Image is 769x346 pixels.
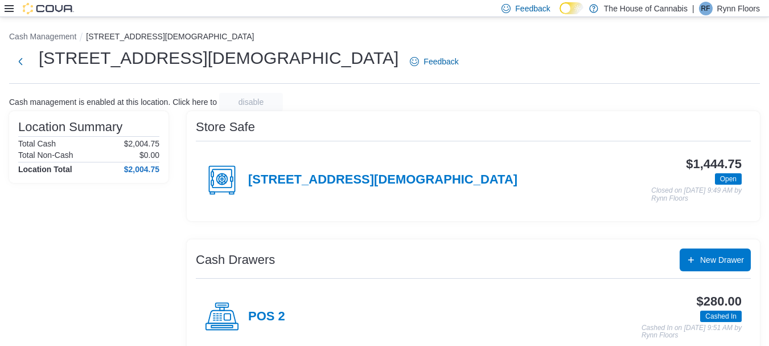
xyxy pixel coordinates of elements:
[18,150,73,160] h6: Total Non-Cash
[9,31,760,44] nav: An example of EuiBreadcrumbs
[18,139,56,148] h6: Total Cash
[124,139,159,148] p: $2,004.75
[238,96,264,108] span: disable
[196,253,275,267] h3: Cash Drawers
[686,157,742,171] h3: $1,444.75
[248,310,285,324] h4: POS 2
[405,50,463,73] a: Feedback
[18,120,122,134] h3: Location Summary
[9,32,76,41] button: Cash Management
[720,174,737,184] span: Open
[86,32,254,41] button: [STREET_ADDRESS][DEMOGRAPHIC_DATA]
[9,97,217,107] p: Cash management is enabled at this location. Click here to
[219,93,283,111] button: disable
[700,311,742,322] span: Cashed In
[700,254,744,266] span: New Drawer
[701,2,710,15] span: RF
[715,173,742,185] span: Open
[717,2,760,15] p: Rynn Floors
[18,165,72,174] h4: Location Total
[124,165,159,174] h4: $2,004.75
[9,50,32,73] button: Next
[697,295,742,308] h3: $280.00
[641,324,742,340] p: Cashed In on [DATE] 9:51 AM by Rynn Floors
[139,150,159,160] p: $0.00
[680,249,751,271] button: New Drawer
[248,173,517,188] h4: [STREET_ADDRESS][DEMOGRAPHIC_DATA]
[39,47,398,70] h1: [STREET_ADDRESS][DEMOGRAPHIC_DATA]
[651,187,742,202] p: Closed on [DATE] 9:49 AM by Rynn Floors
[23,3,74,14] img: Cova
[705,311,737,321] span: Cashed In
[515,3,550,14] span: Feedback
[196,120,255,134] h3: Store Safe
[699,2,713,15] div: Rynn Floors
[604,2,688,15] p: The House of Cannabis
[692,2,694,15] p: |
[423,56,458,67] span: Feedback
[560,2,583,14] input: Dark Mode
